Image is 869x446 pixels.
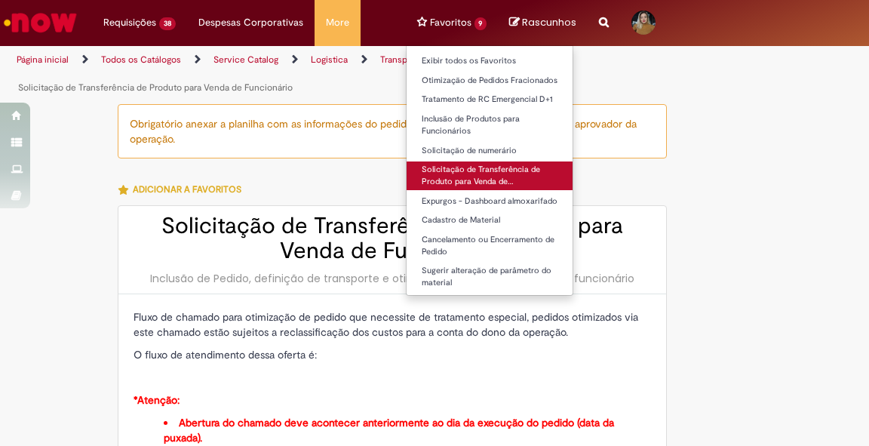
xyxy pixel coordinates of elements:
span: Despesas Corporativas [198,15,303,30]
a: Sugerir alteração de parâmetro do material [407,263,573,291]
p: Fluxo de chamado para otimização de pedido que necessite de tratamento especial, pedidos otimizad... [134,309,652,340]
span: Rascunhos [522,15,576,29]
a: Solicitação de Transferência de Produto para Venda de Funcionário [18,82,293,94]
h2: Solicitação de Transferência de Produto para Venda de Funcionário [134,214,652,263]
a: Exibir todos os Favoritos [407,53,573,69]
a: Página inicial [17,54,69,66]
a: No momento, sua lista de rascunhos tem 0 Itens [509,15,576,29]
a: Service Catalog [213,54,278,66]
span: Favoritos [430,15,471,30]
a: Otimização de Pedidos Fracionados [407,72,573,89]
p: O fluxo de atendimento dessa oferta é: [134,347,652,362]
a: Inclusão de Produtos para Funcionários [407,111,573,139]
span: 9 [474,17,487,30]
a: Cancelamento ou Encerramento de Pedido [407,232,573,260]
ul: Favoritos [406,45,574,296]
a: Tratamento de RC Emergencial D+1 [407,91,573,108]
img: ServiceNow [2,8,79,38]
strong: Abertura do chamado deve acontecer anteriormente ao dia da execução do pedido (data da puxada). [164,416,614,444]
a: Solicitação de numerário [407,143,573,159]
a: Cadastro de Material [407,212,573,229]
a: Expurgos - Dashboard almoxarifado [407,193,573,210]
strong: *Atenção: [134,393,180,407]
ul: Trilhas de página [11,46,496,102]
span: 38 [159,17,176,30]
span: Adicionar a Favoritos [133,183,241,195]
a: Transporte [380,54,424,66]
a: Todos os Catálogos [101,54,181,66]
a: Logistica [311,54,348,66]
button: Adicionar a Favoritos [118,174,250,205]
div: Obrigatório anexar a planilha com as informações do pedido e caso houver, anexar o email do aprov... [118,104,668,158]
div: Inclusão de Pedido, definição de transporte e otimização de pedido para venda funcionário [134,271,652,286]
span: Requisições [103,15,156,30]
a: Solicitação de Transferência de Produto para Venda de… [407,161,573,189]
span: More [326,15,349,30]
